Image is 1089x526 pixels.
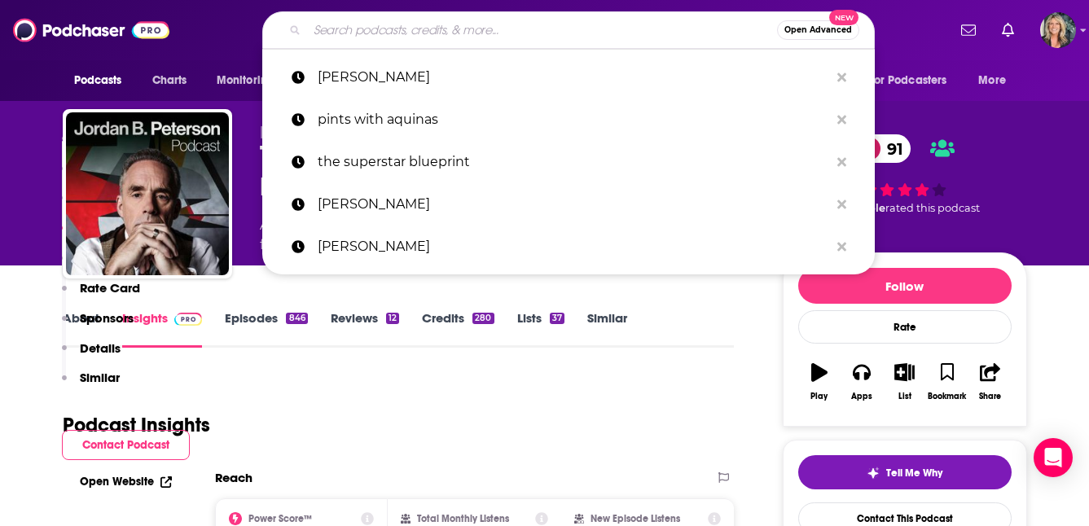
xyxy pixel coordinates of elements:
span: Tell Me Why [886,467,942,480]
a: Show notifications dropdown [955,16,982,44]
button: open menu [63,65,143,96]
span: rated this podcast [885,202,980,214]
h2: New Episode Listens [591,513,680,524]
span: Open Advanced [784,26,852,34]
div: List [898,392,911,401]
button: open menu [967,65,1026,96]
div: Bookmark [928,392,966,401]
span: [PERSON_NAME] [PERSON_NAME] [260,124,497,139]
h2: Reach [215,470,252,485]
p: Sponsors [80,310,134,326]
button: Apps [841,353,883,411]
button: open menu [858,65,971,96]
button: Sponsors [62,310,134,340]
span: Podcasts [74,69,122,92]
a: [PERSON_NAME] [262,56,875,99]
a: Credits280 [422,310,494,348]
p: the superstar blueprint [318,141,829,183]
div: 846 [286,313,307,324]
button: Follow [798,268,1012,304]
p: pints with aquinas [318,99,829,141]
p: Terri Savelle Foy [318,183,829,226]
a: 91 [854,134,911,163]
p: Jennie Allen [318,226,829,268]
p: jordan peterson [318,56,829,99]
div: Share [979,392,1001,401]
img: The Jordan B. Peterson Podcast [66,112,229,275]
button: Contact Podcast [62,430,190,460]
a: Open Website [80,475,172,489]
button: open menu [205,65,296,96]
a: Show notifications dropdown [995,16,1021,44]
a: [PERSON_NAME] [262,183,875,226]
div: An podcast [260,216,531,255]
a: Charts [142,65,197,96]
div: Apps [851,392,872,401]
div: 12 [386,313,399,324]
span: For Podcasters [869,69,947,92]
div: 37 [550,313,564,324]
span: 91 [871,134,911,163]
button: Open AdvancedNew [777,20,859,40]
div: Rate [798,310,1012,344]
button: tell me why sparkleTell Me Why [798,455,1012,489]
span: New [829,10,858,25]
button: Share [968,353,1011,411]
div: Search podcasts, credits, & more... [262,11,875,49]
a: Reviews12 [331,310,399,348]
h2: Power Score™ [248,513,312,524]
a: pints with aquinas [262,99,875,141]
span: Monitoring [217,69,274,92]
a: Similar [587,310,627,348]
a: [PERSON_NAME] [262,226,875,268]
a: Lists37 [517,310,564,348]
button: Show profile menu [1040,12,1076,48]
span: featuring [260,235,531,255]
div: Play [810,392,828,401]
a: the superstar blueprint [262,141,875,183]
h2: Total Monthly Listens [417,513,509,524]
div: 91 47 peoplerated this podcast [783,124,1027,226]
p: Similar [80,370,120,385]
div: 280 [472,313,494,324]
span: More [978,69,1006,92]
button: Similar [62,370,120,400]
span: Charts [152,69,187,92]
button: Play [798,353,841,411]
button: List [883,353,925,411]
button: Bookmark [926,353,968,411]
button: Details [62,340,121,370]
span: Logged in as lisa.beech [1040,12,1076,48]
a: Episodes846 [225,310,307,348]
input: Search podcasts, credits, & more... [307,17,777,43]
div: Open Intercom Messenger [1034,438,1073,477]
img: User Profile [1040,12,1076,48]
img: tell me why sparkle [867,467,880,480]
p: Details [80,340,121,356]
img: Podchaser - Follow, Share and Rate Podcasts [13,15,169,46]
